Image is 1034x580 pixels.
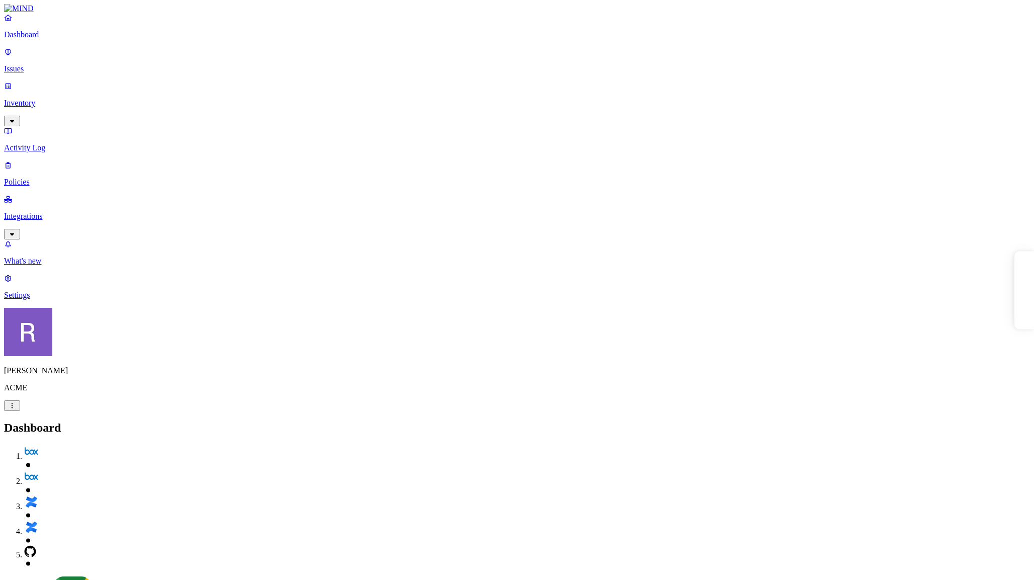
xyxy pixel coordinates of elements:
[4,383,1030,392] p: ACME
[24,520,38,534] img: svg%3e
[24,495,38,509] img: svg%3e
[24,470,38,484] img: svg%3e
[4,421,1030,435] h2: Dashboard
[4,4,1030,13] a: MIND
[4,257,1030,266] p: What's new
[4,178,1030,187] p: Policies
[4,4,34,13] img: MIND
[4,126,1030,152] a: Activity Log
[4,366,1030,375] p: [PERSON_NAME]
[4,212,1030,221] p: Integrations
[4,274,1030,300] a: Settings
[24,445,38,459] img: svg%3e
[4,99,1030,108] p: Inventory
[4,160,1030,187] a: Policies
[4,195,1030,238] a: Integrations
[4,291,1030,300] p: Settings
[4,30,1030,39] p: Dashboard
[4,308,52,356] img: Rich Thompson
[4,13,1030,39] a: Dashboard
[24,545,36,557] img: svg%3e
[4,239,1030,266] a: What's new
[4,81,1030,125] a: Inventory
[4,143,1030,152] p: Activity Log
[4,64,1030,73] p: Issues
[4,47,1030,73] a: Issues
